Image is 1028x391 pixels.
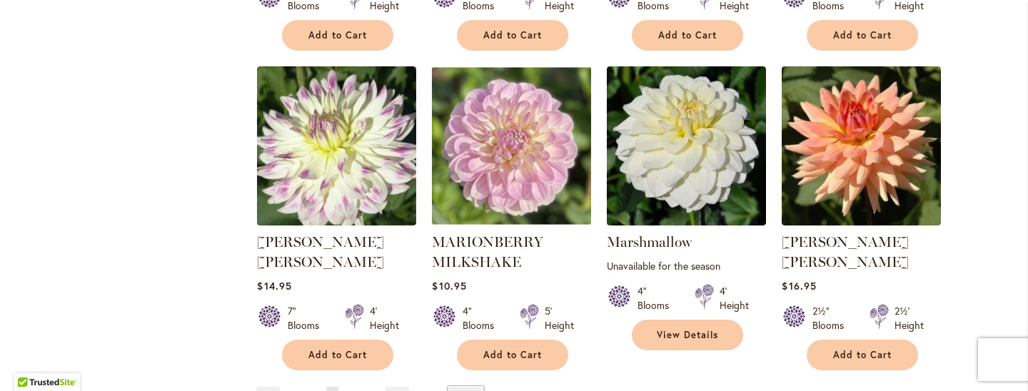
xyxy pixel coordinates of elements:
[833,349,892,361] span: Add to Cart
[812,304,852,332] div: 2½" Blooms
[657,329,718,341] span: View Details
[282,340,393,370] button: Add to Cart
[807,340,918,370] button: Add to Cart
[632,20,743,51] button: Add to Cart
[308,349,367,361] span: Add to Cart
[432,66,591,225] img: MARIONBERRY MILKSHAKE
[782,279,816,293] span: $16.95
[483,349,542,361] span: Add to Cart
[782,66,941,225] img: Mary Jo
[807,20,918,51] button: Add to Cart
[782,233,909,270] a: [PERSON_NAME] [PERSON_NAME]
[607,215,766,228] a: Marshmallow
[432,233,543,270] a: MARIONBERRY MILKSHAKE
[483,29,542,41] span: Add to Cart
[282,20,393,51] button: Add to Cart
[257,233,384,270] a: [PERSON_NAME] [PERSON_NAME]
[457,20,568,51] button: Add to Cart
[432,215,591,228] a: MARIONBERRY MILKSHAKE
[457,340,568,370] button: Add to Cart
[607,66,766,225] img: Marshmallow
[607,233,692,250] a: Marshmallow
[463,304,503,332] div: 4" Blooms
[257,66,416,225] img: MARGARET ELLEN
[607,259,766,273] p: Unavailable for the season
[257,279,291,293] span: $14.95
[288,304,328,332] div: 7" Blooms
[11,340,51,380] iframe: Launch Accessibility Center
[545,304,574,332] div: 5' Height
[632,320,743,350] a: View Details
[833,29,892,41] span: Add to Cart
[720,284,749,313] div: 4' Height
[370,304,399,332] div: 4' Height
[895,304,924,332] div: 2½' Height
[658,29,717,41] span: Add to Cart
[257,215,416,228] a: MARGARET ELLEN
[782,215,941,228] a: Mary Jo
[638,284,677,313] div: 4" Blooms
[308,29,367,41] span: Add to Cart
[432,279,466,293] span: $10.95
